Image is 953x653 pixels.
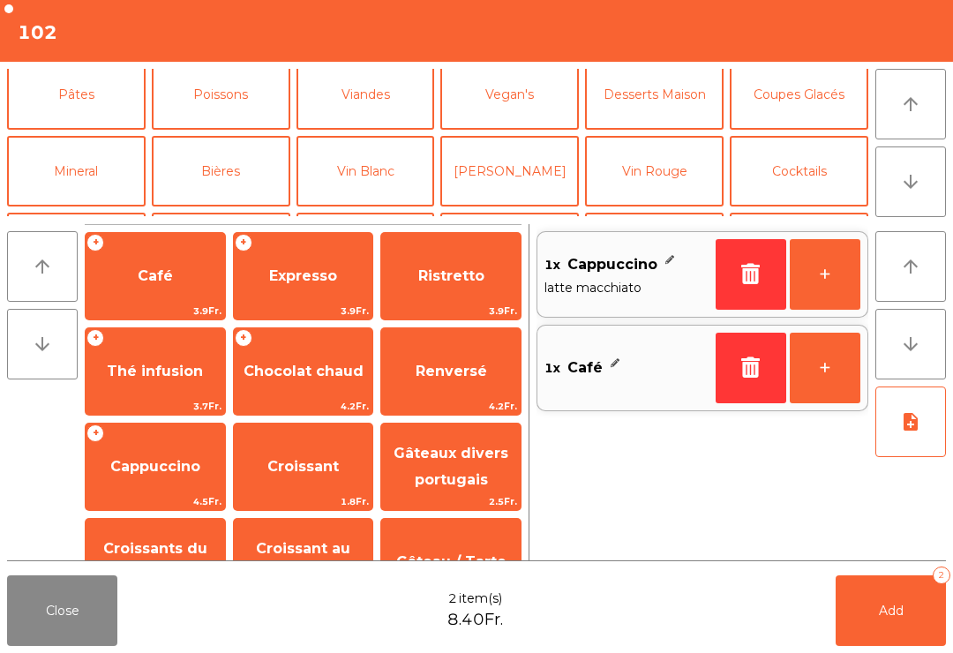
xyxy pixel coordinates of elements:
button: + [790,333,860,403]
span: item(s) [459,589,502,608]
span: 1x [544,355,560,381]
span: Croissant au chocolat pt [256,540,350,583]
button: Bières [152,136,290,206]
span: Chocolat chaud [244,363,364,379]
button: Cocktails [730,136,868,206]
span: Cappuccino [110,458,200,475]
span: 1x [544,251,560,278]
span: Thé infusion [107,363,203,379]
span: + [86,329,104,347]
button: arrow_upward [7,231,78,302]
span: latte macchiato [544,278,709,297]
i: arrow_downward [900,171,921,192]
button: arrow_upward [875,231,946,302]
button: + [790,239,860,310]
span: 2.5Fr. [381,493,521,510]
button: arrow_downward [875,146,946,217]
span: Expresso [269,267,337,284]
button: Viandes [296,59,435,130]
span: Croissants du Porto [103,540,207,583]
span: Gâteau / Tarte [396,553,507,570]
span: Café [138,267,173,284]
button: note_add [875,387,946,457]
span: 1.8Fr. [234,493,373,510]
button: Vin Rouge [585,136,724,206]
span: 3.9Fr. [234,303,373,319]
i: arrow_upward [32,256,53,277]
i: arrow_upward [900,94,921,115]
button: arrow_downward [7,309,78,379]
span: + [235,234,252,251]
span: Ristretto [418,267,484,284]
button: Pâtes [7,59,146,130]
button: Close [7,575,117,646]
button: Poissons [152,59,290,130]
button: Cadeaux [585,213,724,283]
button: Vin Blanc [296,136,435,206]
i: arrow_downward [32,334,53,355]
span: Croissant [267,458,339,475]
button: arrow_downward [875,309,946,379]
span: + [235,329,252,347]
span: 3.7Fr. [86,398,225,415]
button: gobelet emporter [730,213,868,283]
button: Menu évènement [296,213,435,283]
button: Apéritifs [7,213,146,283]
span: Café [567,355,603,381]
span: 4.2Fr. [234,398,373,415]
button: Add2 [836,575,946,646]
button: Digestifs [152,213,290,283]
i: note_add [900,411,921,432]
button: Vegan's [440,59,579,130]
span: Add [879,603,904,619]
span: Gâteaux divers portugais [394,445,508,488]
span: + [86,234,104,251]
span: 4.5Fr. [86,493,225,510]
button: Coupes Glacés [730,59,868,130]
span: 2 [448,589,457,608]
button: [PERSON_NAME] [440,136,579,206]
button: Desserts Maison [585,59,724,130]
span: + [86,424,104,442]
i: arrow_upward [900,256,921,277]
span: 4.2Fr. [381,398,521,415]
i: arrow_downward [900,334,921,355]
span: Renversé [416,363,487,379]
h4: 102 [18,19,57,46]
button: Mineral [7,136,146,206]
button: Huîtres [440,213,579,283]
span: 8.40Fr. [447,608,503,632]
button: arrow_upward [875,69,946,139]
div: 2 [933,567,950,584]
span: Cappuccino [567,251,657,278]
span: 3.9Fr. [86,303,225,319]
span: 3.9Fr. [381,303,521,319]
